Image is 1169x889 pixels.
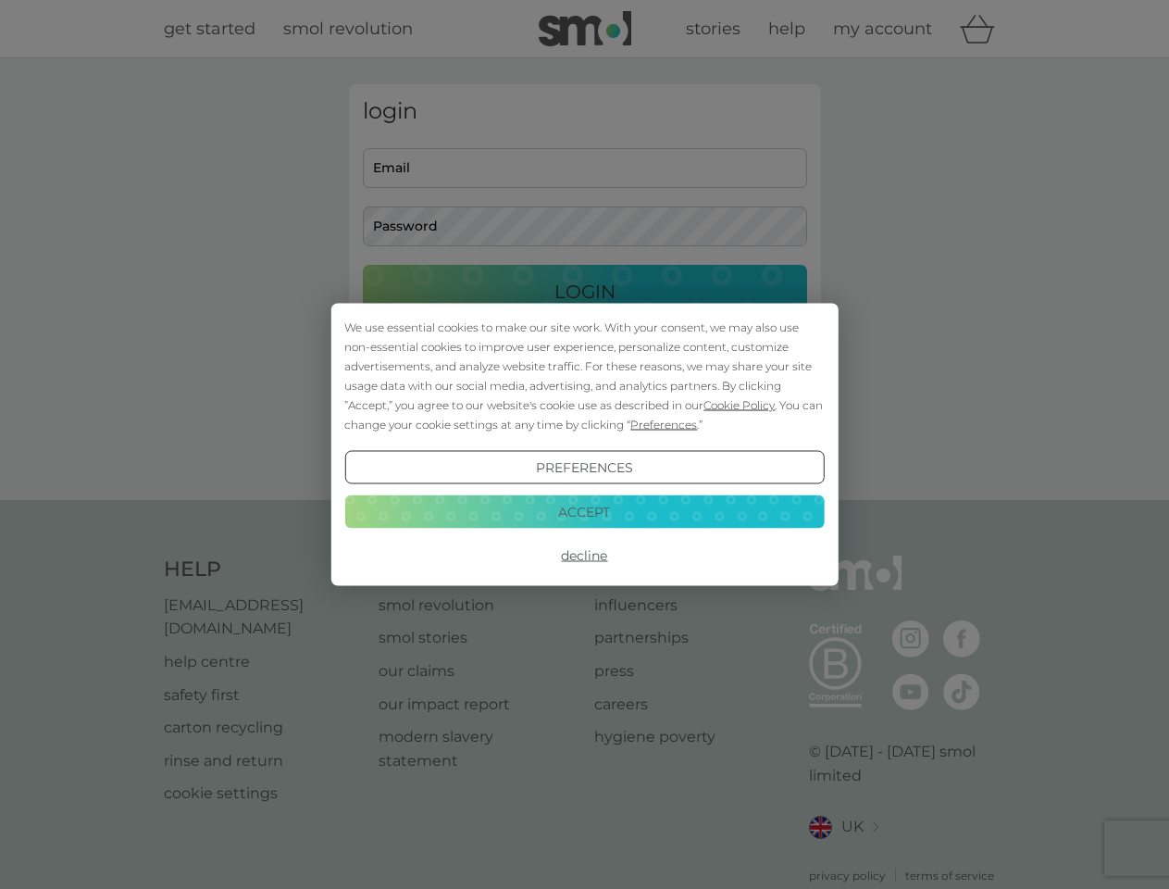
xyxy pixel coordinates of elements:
[330,304,838,586] div: Cookie Consent Prompt
[344,495,824,528] button: Accept
[630,418,697,432] span: Preferences
[344,451,824,484] button: Preferences
[344,539,824,572] button: Decline
[703,398,775,412] span: Cookie Policy
[344,318,824,434] div: We use essential cookies to make our site work. With your consent, we may also use non-essential ...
